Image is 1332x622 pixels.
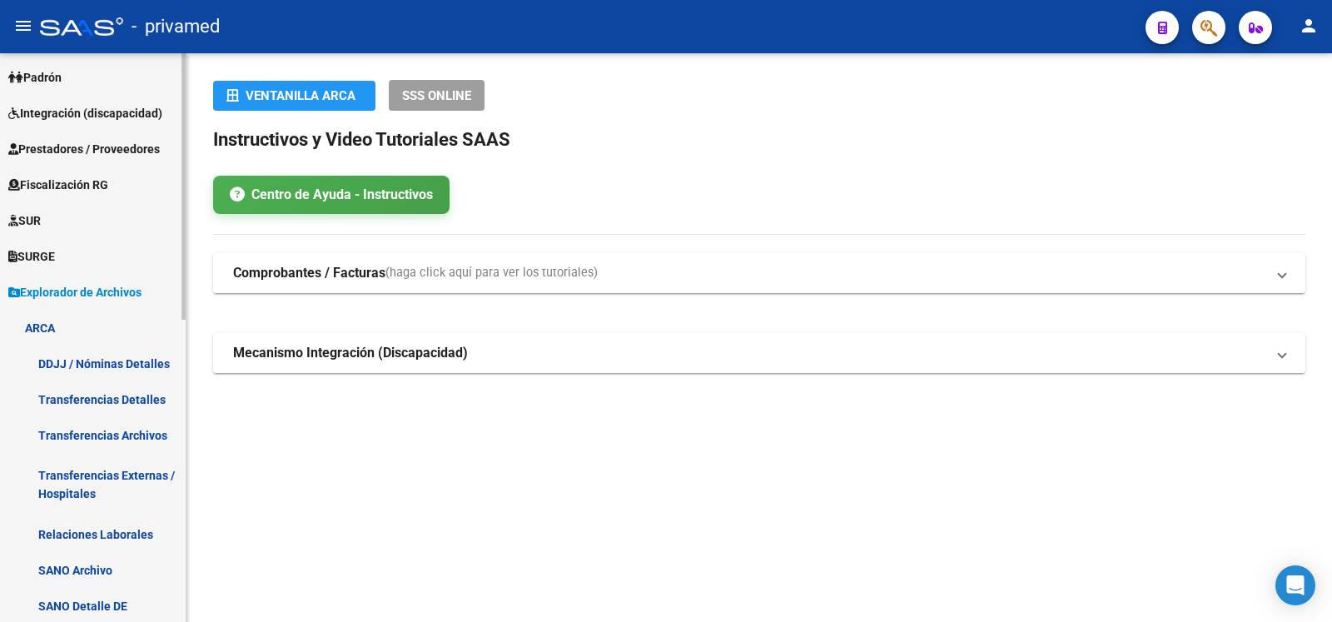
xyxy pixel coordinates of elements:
[233,344,468,362] strong: Mecanismo Integración (Discapacidad)
[8,140,160,158] span: Prestadores / Proveedores
[226,81,362,111] div: Ventanilla ARCA
[8,104,162,122] span: Integración (discapacidad)
[8,68,62,87] span: Padrón
[213,333,1305,373] mat-expansion-panel-header: Mecanismo Integración (Discapacidad)
[213,124,1305,156] h2: Instructivos y Video Tutoriales SAAS
[233,264,385,282] strong: Comprobantes / Facturas
[8,283,142,301] span: Explorador de Archivos
[132,8,220,45] span: - privamed
[8,176,108,194] span: Fiscalización RG
[213,81,375,111] button: Ventanilla ARCA
[8,247,55,266] span: SURGE
[389,80,485,111] button: SSS ONLINE
[1299,16,1319,36] mat-icon: person
[402,88,471,103] span: SSS ONLINE
[8,211,41,230] span: SUR
[385,264,598,282] span: (haga click aquí para ver los tutoriales)
[213,176,450,214] a: Centro de Ayuda - Instructivos
[1275,565,1315,605] div: Open Intercom Messenger
[13,16,33,36] mat-icon: menu
[213,253,1305,293] mat-expansion-panel-header: Comprobantes / Facturas(haga click aquí para ver los tutoriales)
